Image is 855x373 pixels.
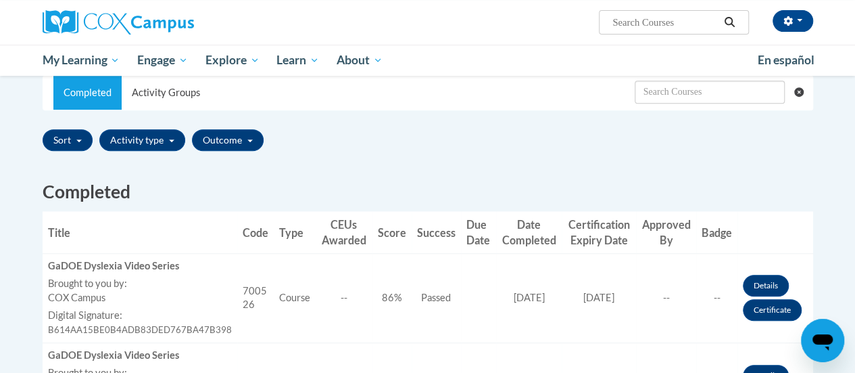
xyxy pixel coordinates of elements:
h2: Completed [43,179,813,204]
td: 700526 [237,254,274,343]
img: Cox Campus [43,10,194,35]
a: Engage [128,45,197,76]
a: Learn [268,45,328,76]
th: Due Date [461,211,496,254]
span: COX Campus [48,292,105,303]
td: Course [274,254,316,343]
th: Date Completed [496,211,562,254]
button: Clear searching [794,76,812,108]
a: Explore [197,45,268,76]
th: Title [43,211,237,254]
span: En español [758,53,814,67]
a: Cox Campus [43,10,286,35]
span: B614AA15BE0B4ADB83DED767BA47B398 [48,324,232,335]
a: Certificate [743,299,802,321]
span: [DATE] [583,292,614,303]
label: Brought to you by: [48,277,232,291]
span: Explore [205,52,260,68]
a: Details button [743,275,789,297]
input: Search Withdrawn Transcripts [635,81,785,104]
th: Code [237,211,274,254]
th: Type [274,211,316,254]
a: En español [749,46,823,74]
span: Learn [276,52,319,68]
a: My Learning [34,45,129,76]
span: Engage [137,52,188,68]
button: Outcome [192,129,264,151]
td: -- [636,254,696,343]
button: Search [719,14,739,30]
a: Activity Groups [122,76,210,110]
a: About [328,45,391,76]
th: Badge [696,211,737,254]
td: -- [696,254,737,343]
th: Score [372,211,412,254]
th: Success [412,211,461,254]
span: [DATE] [513,292,544,303]
div: -- [321,291,366,305]
span: 86% [382,292,402,303]
td: Passed [412,254,461,343]
a: Completed [53,76,122,110]
span: About [337,52,383,68]
label: Digital Signature: [48,309,232,323]
td: Actions [737,254,813,343]
button: Account Settings [773,10,813,32]
div: Main menu [32,45,823,76]
th: Actions [737,211,813,254]
th: Certification Expiry Date [562,211,636,254]
div: GaDOE Dyslexia Video Series [48,259,232,273]
input: Search Courses [611,14,719,30]
button: Sort [43,129,93,151]
div: GaDOE Dyslexia Video Series [48,349,232,363]
th: CEUs Awarded [316,211,372,254]
span: My Learning [42,52,120,68]
button: Activity type [99,129,185,151]
iframe: Button to launch messaging window [801,319,844,362]
th: Approved By [636,211,696,254]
